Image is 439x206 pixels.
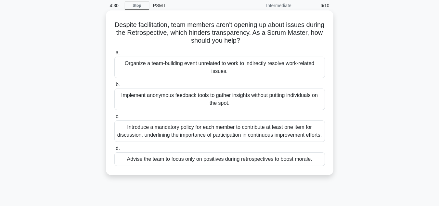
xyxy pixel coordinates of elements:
[114,152,325,166] div: Advise the team to focus only on positives during retrospectives to boost morale.
[114,57,325,78] div: Organize a team-building event unrelated to work to indirectly resolve work-related issues.
[114,120,325,142] div: Introduce a mandatory policy for each member to contribute at least one item for discussion, unde...
[116,114,120,119] span: c.
[114,21,326,45] h5: Despite facilitation, team members aren't opening up about issues during the Retrospective, which...
[125,2,149,10] a: Stop
[116,50,120,55] span: a.
[116,145,120,151] span: d.
[116,82,120,87] span: b.
[114,89,325,110] div: Implement anonymous feedback tools to gather insights without putting individuals on the spot.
